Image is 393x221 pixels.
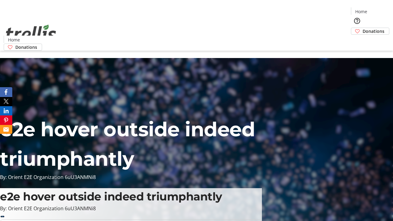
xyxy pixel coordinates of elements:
img: Orient E2E Organization 6uU3ANMNi8's Logo [4,18,58,48]
span: Home [8,37,20,43]
span: Donations [15,44,37,50]
a: Donations [4,44,42,51]
button: Cart [351,35,363,47]
a: Donations [351,28,389,35]
a: Home [4,37,24,43]
span: Home [355,8,367,15]
a: Home [351,8,371,15]
button: Help [351,15,363,27]
span: Donations [363,28,384,34]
